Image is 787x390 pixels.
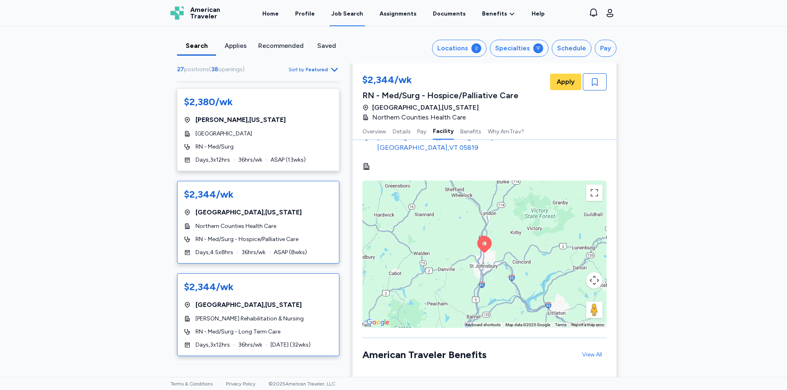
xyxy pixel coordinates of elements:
[377,143,493,153] div: [GEOGRAPHIC_DATA] , VT 05819
[218,66,243,73] span: openings
[362,73,519,88] div: $2,344/wk
[437,43,468,53] div: Locations
[171,7,184,20] img: Logo
[196,156,230,164] span: Days , 3 x 12 hrs
[196,341,230,349] span: Days , 3 x 12 hrs
[289,65,339,74] button: Sort byFeatured
[505,322,550,327] span: Map data ©2025 Google
[432,40,487,57] button: Locations2
[184,280,234,293] div: $2,344/wk
[495,43,530,53] div: Specialties
[557,43,586,53] div: Schedule
[196,130,252,138] span: [GEOGRAPHIC_DATA]
[310,41,343,51] div: Saved
[586,302,603,318] button: Drag Pegman onto the map to open Street View
[557,77,575,87] span: Apply
[177,65,248,74] div: ( )
[184,66,209,73] span: positions
[211,66,218,73] span: 38
[393,122,411,140] button: Details
[306,66,328,73] span: Featured
[471,43,481,53] div: 2
[595,40,616,57] button: Pay
[330,1,365,26] a: Job Search
[331,10,363,18] div: Job Search
[268,381,335,387] span: © 2025 American Traveler, LLC
[289,66,304,73] span: Sort by
[196,143,234,151] span: RN - Med/Surg
[577,347,607,362] a: View All
[600,43,611,53] div: Pay
[171,381,213,387] a: Terms & Conditions
[241,248,266,257] span: 36 hrs/wk
[180,41,213,51] div: Search
[460,122,481,140] button: Benefits
[362,90,519,101] div: RN - Med/Surg - Hospice/Palliative Care
[364,317,391,328] a: Open this area in Google Maps (opens a new window)
[362,349,487,361] span: American Traveler Benefits
[196,207,302,217] span: [GEOGRAPHIC_DATA] , [US_STATE]
[196,222,276,230] span: Northern Counties Health Care
[258,41,304,51] div: Recommended
[190,7,220,20] span: American Traveler
[271,156,306,164] span: ASAP ( 13 wks)
[274,248,307,257] span: ASAP ( 8 wks)
[586,272,603,289] button: Map camera controls
[552,40,591,57] button: Schedule
[372,113,466,122] span: Northern Counties Health Care
[433,122,454,140] button: Facility
[417,122,426,140] button: Pay
[271,341,311,349] span: [DATE] ( 32 wks)
[555,322,566,327] a: Terms (opens in new tab)
[184,188,234,201] div: $2,344/wk
[482,10,515,18] a: Benefits
[196,328,280,336] span: RN - Med/Surg - Long Term Care
[550,74,581,90] button: Apply
[238,156,262,164] span: 36 hrs/wk
[490,40,548,57] button: Specialties
[488,122,524,140] button: Why AmTrav?
[184,95,233,108] div: $2,380/wk
[196,315,304,323] span: [PERSON_NAME] Rehabilitation & Nursing
[571,322,604,327] a: Report a map error
[219,41,252,51] div: Applies
[196,115,286,125] span: [PERSON_NAME] , [US_STATE]
[196,248,233,257] span: Days , 4.5 x 8 hrs
[482,10,507,18] span: Benefits
[238,341,262,349] span: 36 hrs/wk
[372,103,479,113] span: [GEOGRAPHIC_DATA] , [US_STATE]
[465,322,500,328] button: Keyboard shortcuts
[364,317,391,328] img: Google
[377,133,493,153] a: [STREET_ADDRESS][PERSON_NAME][GEOGRAPHIC_DATA],VT 05819
[196,300,302,310] span: [GEOGRAPHIC_DATA] , [US_STATE]
[177,66,184,73] span: 27
[586,185,603,201] button: Toggle fullscreen view
[226,381,255,387] a: Privacy Policy
[196,235,298,243] span: RN - Med/Surg - Hospice/Palliative Care
[362,122,386,140] button: Overview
